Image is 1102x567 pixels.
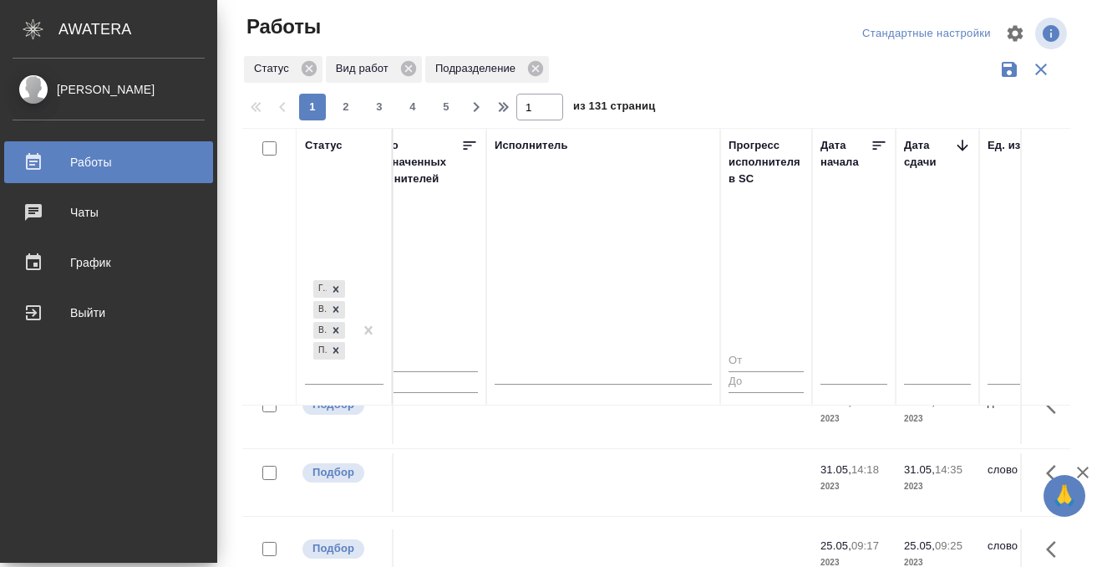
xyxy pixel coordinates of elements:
input: От [361,351,478,372]
p: 14:18 [851,463,879,476]
a: График [4,242,213,283]
span: Настроить таблицу [995,13,1035,54]
span: 2 [333,99,359,115]
p: 09:25 [935,539,962,552]
button: Сбросить фильтры [1025,54,1057,85]
div: Чаты [13,200,205,225]
div: Готов к работе, В работе, В ожидании, Подбор [312,299,347,320]
div: [PERSON_NAME] [13,80,205,99]
div: Кол-во неназначенных исполнителей [361,137,461,187]
a: Чаты [4,192,213,233]
button: 5 [433,94,460,120]
td: слово [979,453,1076,512]
div: Подбор [313,342,327,360]
input: От [729,351,804,372]
p: 25.05, [820,539,851,552]
div: Выйти [13,300,205,325]
p: 31.05, [820,463,851,476]
div: Можно подбирать исполнителей [301,538,383,560]
span: 🙏 [1050,478,1079,513]
input: До [361,371,478,392]
div: В ожидании [313,322,327,340]
p: Статус [254,60,295,77]
button: 4 [399,94,426,120]
td: 0 [353,453,486,512]
button: 3 [366,94,393,120]
p: 14:35 [935,463,962,476]
span: 4 [399,99,426,115]
p: 31.05, [904,463,935,476]
div: AWATERA [58,13,217,46]
td: 0 [353,386,486,444]
p: 09:28 [851,396,879,408]
div: Статус [305,137,343,154]
p: 09:29 [935,396,962,408]
span: из 131 страниц [573,96,655,120]
a: Выйти [4,292,213,334]
div: Ед. изм [988,137,1028,154]
div: Работы [13,150,205,175]
div: Прогресс исполнителя в SC [729,137,804,187]
div: Готов к работе, В работе, В ожидании, Подбор [312,320,347,341]
div: Можно подбирать исполнителей [301,462,383,484]
p: Подбор [312,464,354,481]
a: Работы [4,141,213,183]
p: 25.05, [904,539,935,552]
span: 3 [366,99,393,115]
div: В работе [313,301,327,319]
div: Дата сдачи [904,137,954,171]
span: 5 [433,99,460,115]
p: 2023 [820,478,887,495]
p: Подбор [312,540,354,557]
div: Готов к работе, В работе, В ожидании, Подбор [312,340,347,361]
span: Работы [242,13,321,40]
p: 2023 [904,411,971,427]
button: Здесь прячутся важные кнопки [1036,453,1076,493]
input: До [729,371,804,392]
button: Сохранить фильтры [993,54,1025,85]
p: 09:17 [851,539,879,552]
div: График [13,250,205,275]
div: Готов к работе, В работе, В ожидании, Подбор [312,278,347,299]
div: Готов к работе [313,280,327,298]
div: Вид работ [326,56,422,83]
div: Подразделение [425,56,549,83]
button: 🙏 [1044,475,1085,517]
div: Дата начала [820,137,871,171]
p: Подразделение [435,60,521,77]
div: split button [858,21,995,47]
p: 2023 [820,411,887,427]
p: 10.08, [820,396,851,408]
td: док. [979,386,1076,444]
div: Статус [244,56,322,83]
p: Вид работ [336,60,394,77]
p: 11.08, [904,396,935,408]
div: Исполнитель [495,137,568,154]
button: 2 [333,94,359,120]
p: 2023 [904,478,971,495]
span: Посмотреть информацию [1035,18,1070,49]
